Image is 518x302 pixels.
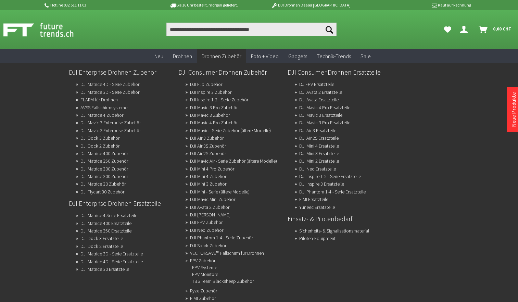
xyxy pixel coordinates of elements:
a: DJI Mini 4 Pro Zubehör [190,164,234,174]
a: DJI Matrice 3D - Serie Ersatzteile [80,249,143,259]
a: Technik-Trends [312,49,356,63]
a: Warenkorb [476,23,515,36]
a: DJI Inspire 1-2 - Serie Zubehör [190,95,248,104]
a: DJI Mavic 3 Pro Ersatzteile [299,118,350,127]
a: DJI Enterprise Drohnen Ersatzteile [69,198,173,209]
a: Neue Produkte [510,92,517,127]
p: Hotline 032 511 11 03 [43,1,150,9]
a: FLARM für Drohnen [80,95,118,104]
a: DJI Dock 2 Zubehör [80,141,119,151]
a: DJI Matrice 400 Zubehör [80,149,128,158]
a: DJI Mavic 4 Pro Zubehör [190,118,238,127]
span: Drohnen [173,53,192,60]
a: DJI Neo Ersatzteile [299,164,336,174]
a: Yuneec Ersatzteile [299,202,335,212]
a: DJI Matrice 350 Ersatzteile [80,226,131,236]
a: DJI Inspire 3 Ersatzteile [299,179,344,189]
a: DJI Matrice 400 Ersatzteile [80,218,131,228]
a: DJI Inspire 1-2 - Serie Ersatzteile [299,172,361,181]
a: DJI FPV Zubehör [190,217,223,227]
a: DJI Avata Zubehör [190,210,230,219]
a: DJI Air 2S Zubehör [190,149,226,158]
a: DJI Matrice 4 Zubehör [80,110,123,120]
a: DJI Mavic 3 Pro Zubehör [190,103,238,112]
a: DJI Matrice 4D - Serie Zubehör [80,79,139,89]
input: Produkt, Marke, Kategorie, EAN, Artikelnummer… [166,23,337,36]
a: DJI Mini 2 Ersatzteile [299,156,339,166]
a: FPV Monitore [192,269,218,279]
a: VECTORSAVE™ Fallschirm für Drohnen [190,248,264,258]
a: DJI Avata Ersatzteile [299,95,339,104]
a: Ryze Zubehör [190,286,217,295]
a: Neu [150,49,168,63]
a: DJI Flip Zubehör [190,79,222,89]
a: DJI Air 2S Ersatzteile [299,133,339,143]
a: Piloten-Equipment [299,234,336,243]
a: DJI Enterprise Drohnen Zubehör [69,66,173,78]
a: DJI Mavic 3 Ersatzteile [299,110,342,120]
a: DJI Avata 2 Ersatzteile [299,87,342,97]
p: DJI Drohnen Dealer [GEOGRAPHIC_DATA] [257,1,364,9]
a: DJI Mini 3 Zubehör [190,179,226,189]
a: DJI Mavic 3 Zubehör [190,110,230,120]
a: DJI Mavic Air - Serie Zubehör (ältere Modelle) [190,156,277,166]
a: AVSS Fallschirmsysteme [80,103,127,112]
a: DJI Matrice 300 Zubehör [80,164,128,174]
span: Foto + Video [251,53,279,60]
a: DJI Avata 2 Zubehör [190,202,229,212]
a: Foto + Video [246,49,283,63]
a: Meine Favoriten [441,23,455,36]
a: Drohnen [168,49,197,63]
img: Shop Futuretrends - zur Startseite wechseln [3,21,89,38]
a: DJI Air 3 Ersatzteile [299,126,336,135]
a: DJI Consumer Drohnen Ersatzteile [288,66,391,78]
a: DJI Mavic - Serie Zubehör (ältere Modelle) [190,126,271,135]
a: DJI Consumer Drohnen Zubehör [178,66,282,78]
a: DJI Dock 2 Ersatzteile [80,241,123,251]
button: Suchen [322,23,337,36]
a: DJI Matrice 200 Zubehör [80,172,128,181]
a: Einsatz- & Pilotenbedarf [288,213,391,225]
a: DJI Phantom 1-4 - Serie Zubehör [190,233,253,242]
a: DJI Mavic 2 Enterprise Zubehör [80,126,141,135]
a: DJI Mini 4 Zubehör [190,172,226,181]
a: Sicherheits- & Signalisationsmaterial [299,226,369,236]
span: 0,00 CHF [493,23,511,34]
a: DJI Mini - Serie (ältere Modelle) [190,187,250,197]
a: DJI Mini 4 Ersatzteile [299,141,339,151]
a: Drohnen Zubehör [197,49,246,63]
a: DJI Neo Zubehör [190,225,223,235]
span: Neu [154,53,163,60]
span: Technik-Trends [317,53,351,60]
a: DJI Matrice 4D - Serie Ersatzteile [80,257,143,266]
a: Dein Konto [457,23,473,36]
a: FPV Systeme [192,263,217,272]
a: DJI Matrice 350 Zubehör [80,156,128,166]
a: DJI Flycart 30 Zubehör [80,187,124,197]
a: DJI Inspire 3 Zubehör [190,87,231,97]
a: DJI Air 3 Zubehör [190,133,224,143]
a: Gadgets [283,49,312,63]
a: DJI Mavic Mini Zubehör [190,194,235,204]
a: DJI Dock 3 Zubehör [80,133,119,143]
a: DJI Air 3S Zubehör [190,141,226,151]
a: DJI Mavic 3 Enterprise Zubehör [80,118,141,127]
a: DJI Mini 3 Ersatzteile [299,149,339,158]
a: DJI Mavic 4 Pro Ersatzteile [299,103,350,112]
a: TBS Team Blacksheep Zubehör [192,276,254,286]
a: Sale [356,49,376,63]
a: FPV Zubehör [190,256,215,265]
a: DJI Phantom 1-4 - Serie Ersatzteile [299,187,366,197]
span: Gadgets [288,53,307,60]
a: DJI Dock 3 Ersatzteile [80,234,123,243]
span: Sale [361,53,371,60]
span: Drohnen Zubehör [202,53,241,60]
p: Bis 16 Uhr bestellt, morgen geliefert. [150,1,257,9]
a: DJI Matrice 4 Serie Ersatzteile [80,211,137,220]
a: DJI Spark Zubehör [190,241,226,250]
p: Kauf auf Rechnung [364,1,471,9]
a: DJ FPV Ersatzteile [299,79,334,89]
a: DJI Matrice 30 Zubehör [80,179,126,189]
a: FIMI Ersatzteile [299,194,328,204]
